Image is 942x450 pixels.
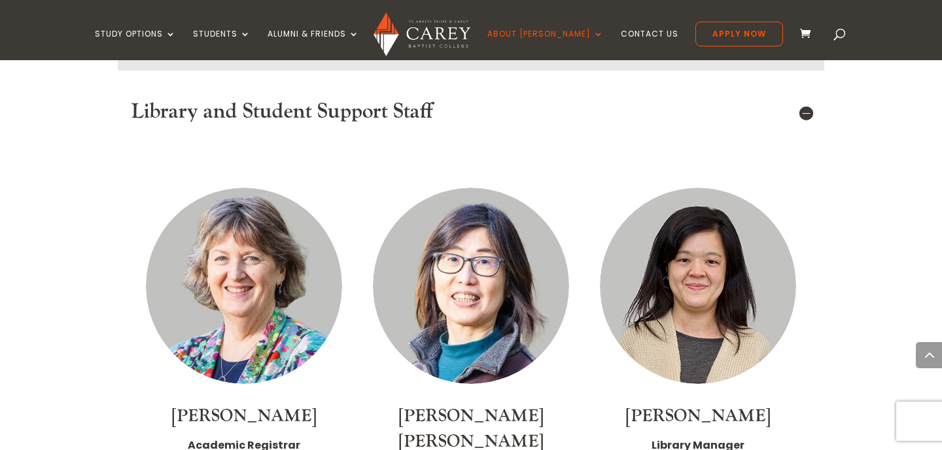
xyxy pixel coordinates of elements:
[621,29,678,60] a: Contact Us
[625,405,771,427] a: [PERSON_NAME]
[171,405,317,427] a: [PERSON_NAME]
[146,188,342,384] img: Staff Thumbnail - Neroli Hollis
[695,22,783,46] a: Apply Now
[373,188,569,384] img: Mei Ling Lee_300x300
[131,35,811,60] h5: Professional Staff
[487,29,604,60] a: About [PERSON_NAME]
[193,29,251,60] a: Students
[374,12,470,56] img: Carey Baptist College
[268,29,359,60] a: Alumni & Friends
[95,29,176,60] a: Study Options
[131,99,811,124] h5: Library and Student Support Staff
